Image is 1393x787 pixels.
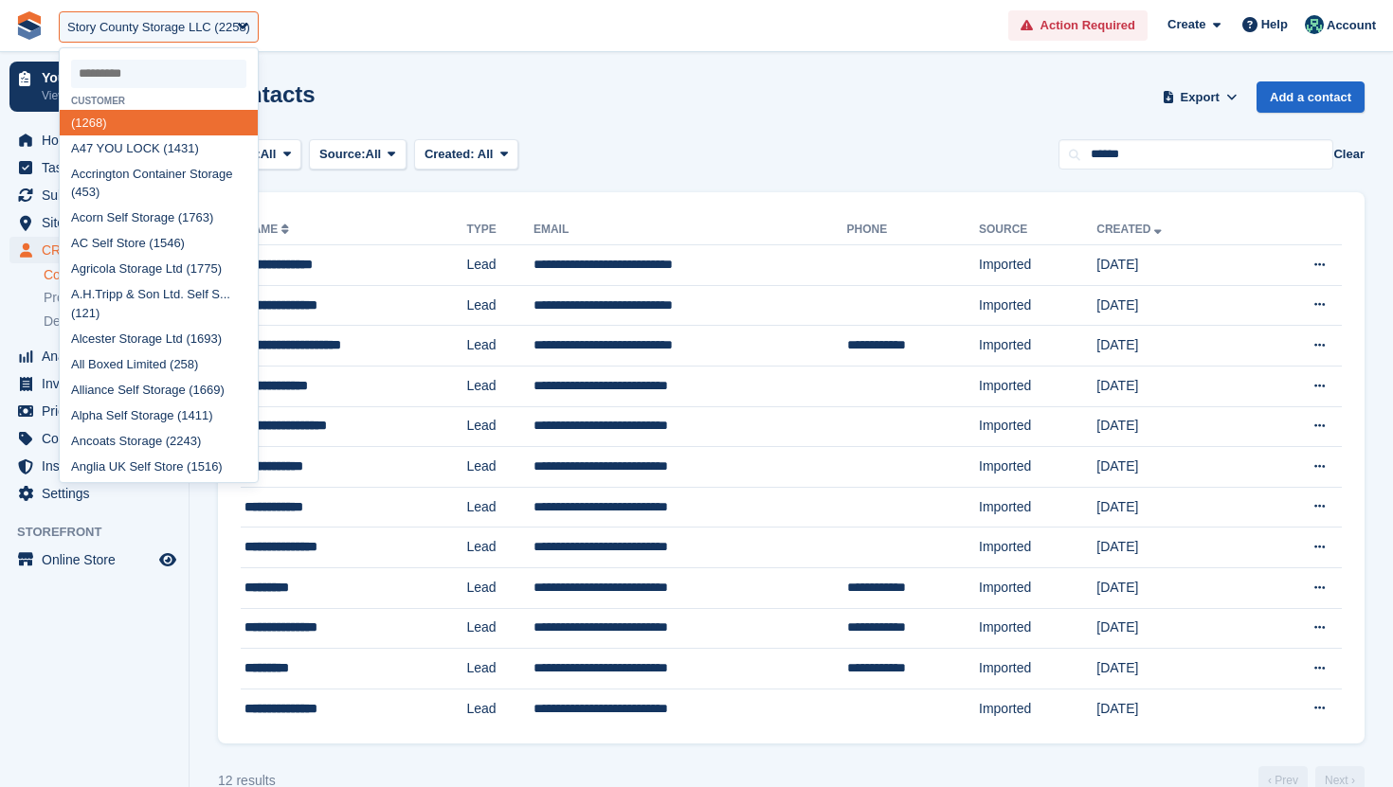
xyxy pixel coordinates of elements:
a: menu [9,237,179,263]
td: Imported [979,567,1096,608]
a: Prospects [44,288,179,308]
span: Coupons [42,425,155,452]
span: Action Required [1040,16,1135,35]
div: Anglia UK Self Store (1516) [60,454,258,479]
a: Created [1096,223,1166,236]
a: menu [9,127,179,153]
td: [DATE] [1096,406,1252,447]
td: [DATE] [1096,649,1252,689]
span: Settings [42,480,155,507]
span: Insurance [42,453,155,479]
div: Accrington Container Storage (453) [60,161,258,206]
a: menu [9,453,179,479]
div: AC Self Store (1546) [60,231,258,257]
td: Lead [466,567,534,608]
a: menu [9,425,179,452]
span: Deals [44,313,78,331]
a: menu [9,370,179,397]
div: Customer [60,96,258,106]
p: Your onboarding [42,71,154,84]
th: Type [466,215,534,245]
div: Alliance Self Storage (1669) [60,377,258,402]
span: Created: [425,147,475,161]
td: Lead [466,649,534,689]
td: Lead [466,406,534,447]
td: Imported [979,285,1096,326]
span: Online Store [42,546,155,573]
a: Action Required [1008,10,1148,42]
span: All [366,145,382,164]
td: Imported [979,649,1096,689]
span: Pricing [42,398,155,424]
a: Add a contact [1257,81,1365,113]
span: Help [1261,15,1288,34]
button: Source: All [309,139,407,170]
td: Imported [979,528,1096,568]
div: Story County Storage LLC (2258) [67,18,250,37]
span: Home [42,127,155,153]
p: View next steps [42,87,154,104]
td: [DATE] [1096,689,1252,728]
th: Source [979,215,1096,245]
td: [DATE] [1096,285,1252,326]
a: menu [9,343,179,369]
span: Storefront [17,523,189,542]
div: Alcester Storage Ltd (1693) [60,326,258,351]
td: Lead [466,285,534,326]
span: Analytics [42,343,155,369]
td: Lead [466,326,534,367]
td: [DATE] [1096,567,1252,608]
td: [DATE] [1096,487,1252,528]
button: Created: All [414,139,518,170]
td: Imported [979,487,1096,528]
a: menu [9,546,179,573]
img: Jennifer Ofodile [1305,15,1324,34]
a: Preview store [156,548,179,571]
td: Imported [979,447,1096,488]
span: CRM [42,237,155,263]
td: Imported [979,689,1096,728]
td: Lead [466,608,534,649]
td: Imported [979,366,1096,406]
div: Alpha Self Storage (1411) [60,402,258,428]
td: [DATE] [1096,528,1252,568]
td: Lead [466,487,534,528]
th: Phone [847,215,979,245]
div: A47 YOU LOCK (1431) [60,135,258,161]
a: Deals [44,312,179,331]
td: [DATE] [1096,447,1252,488]
button: Clear [1333,145,1365,164]
div: All Boxed Limited (258) [60,351,258,377]
td: Lead [466,689,534,728]
span: All [478,147,494,161]
td: Lead [466,245,534,286]
span: Account [1327,16,1376,35]
td: Imported [979,406,1096,447]
a: menu [9,182,179,208]
div: A.H.Tripp & Son Ltd. Self S... (121) [60,282,258,327]
span: Subscriptions [42,182,155,208]
span: Create [1167,15,1205,34]
span: Export [1181,88,1220,107]
td: Lead [466,366,534,406]
td: [DATE] [1096,608,1252,649]
td: [DATE] [1096,245,1252,286]
div: Ancoats Storage (2243) [60,428,258,454]
span: Source: [319,145,365,164]
div: (1268) [60,110,258,135]
a: menu [9,480,179,507]
td: [DATE] [1096,326,1252,367]
span: Prospects [44,289,102,307]
h1: Contacts [218,81,316,107]
a: Your onboarding View next steps [9,62,179,112]
span: Invoices [42,370,155,397]
td: Lead [466,528,534,568]
td: Imported [979,608,1096,649]
span: Sites [42,209,155,236]
button: Export [1158,81,1241,113]
a: menu [9,209,179,236]
div: Agricola Storage Ltd (1775) [60,257,258,282]
td: Imported [979,326,1096,367]
td: Imported [979,245,1096,286]
a: Name [244,223,293,236]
